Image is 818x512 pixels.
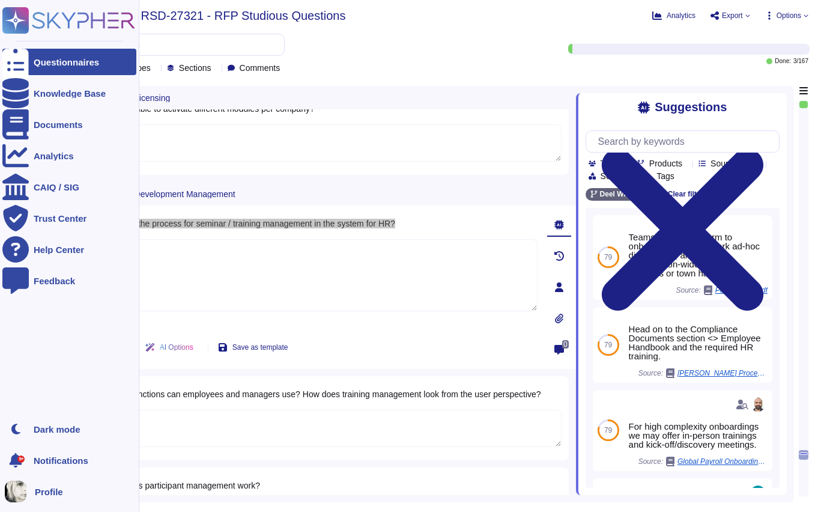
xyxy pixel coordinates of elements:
img: user [751,397,765,412]
div: Dark mode [34,425,80,434]
div: 9+ [17,456,25,463]
a: Documents [2,111,136,138]
a: Help Center [2,236,136,263]
span: Global Payroll Onboarding Playbook [677,458,768,465]
div: Feedback [34,276,75,285]
input: Search by keywords [592,131,779,152]
span: 79 [604,427,612,434]
span: Notifications [34,456,88,465]
a: Trust Center [2,205,136,231]
button: Analytics [652,11,695,20]
a: Feedback [2,267,136,294]
span: Options [777,12,801,19]
a: CAIQ / SIG [2,174,136,200]
div: CAIQ / SIG [34,183,79,192]
span: Source: [638,368,768,378]
span: RSD-27321 - RFP Studious Questions [141,10,346,22]
a: Analytics [2,142,136,169]
div: Trust Center [34,214,86,223]
span: Analytics [667,12,695,19]
span: What is the process for seminar / training management in the system for HR? [108,219,395,228]
div: Documents [34,120,83,129]
span: Comments [240,64,280,72]
span: [PERSON_NAME] Process: PEO Compliance Mineral SOP .pdf [677,370,768,377]
span: 79 [604,341,612,349]
button: user [2,478,35,505]
span: Export [722,12,743,19]
input: Search by keywords [47,34,284,55]
span: Training & Development Management [94,190,235,198]
span: Save as template [232,344,288,351]
span: Source: [638,457,768,466]
a: Knowledge Base [2,80,136,106]
img: user [5,481,26,502]
span: Sections [179,64,211,72]
button: Save as template [208,335,298,359]
a: Questionnaires [2,49,136,75]
div: Head on to the Compliance Documents section <> Employee Handbook and the required HR training. [629,325,768,361]
span: 79 [604,254,612,261]
span: AI Options [160,344,193,351]
span: Done: [775,58,791,64]
div: Help Center [34,245,84,254]
div: Knowledge Base [34,89,106,98]
span: 3 / 167 [793,58,808,64]
div: Questionnaires [34,58,99,67]
img: user [751,486,765,500]
span: How does participant management work? [105,481,260,490]
span: 0 [562,340,569,349]
div: Analytics [34,151,74,160]
span: Which functions can employees and managers use? How does training management look from the user p... [105,389,541,399]
span: Profile [35,487,63,496]
div: For high complexity onboardings we may offer in-person trainings and kick-off/discovery meetings. [629,422,768,449]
